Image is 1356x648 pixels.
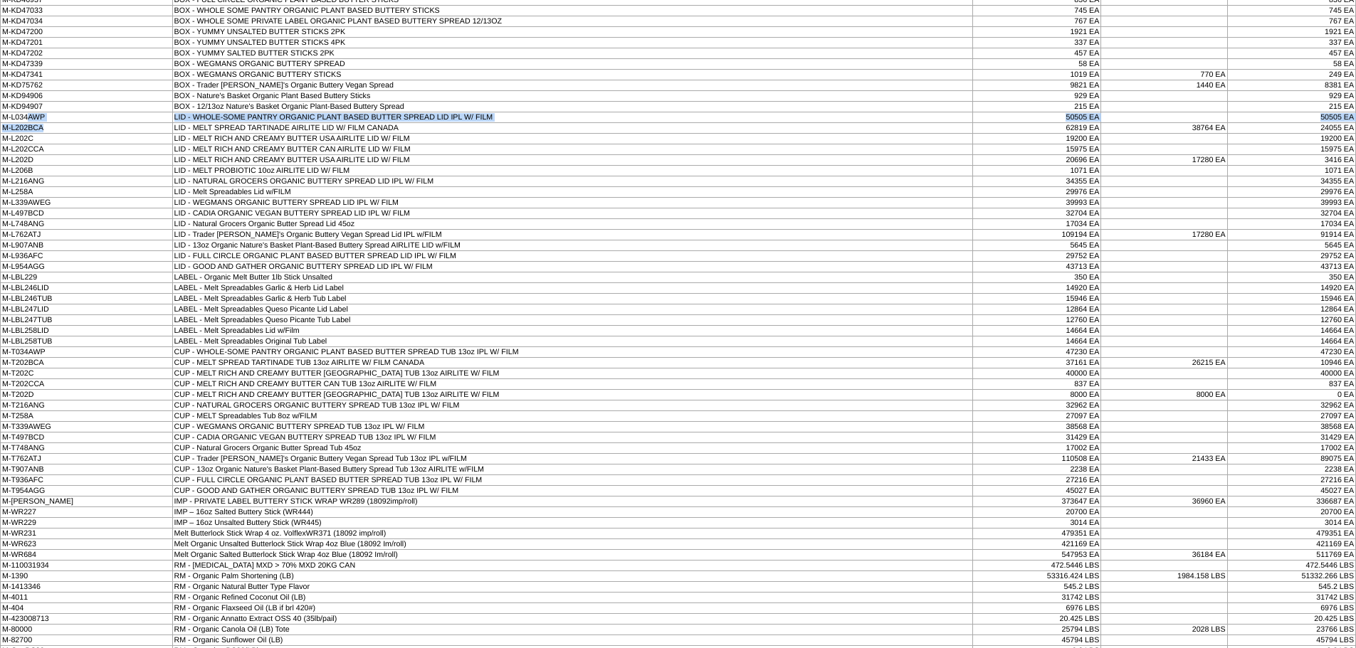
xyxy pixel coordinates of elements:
[172,614,972,625] td: RM - Organic Annatto Extract OSS 40 (35lb/pail)
[172,368,972,379] td: CUP - MELT RICH AND CREAMY BUTTER [GEOGRAPHIC_DATA] TUB 13oz AIRLITE W/ FILM
[1227,155,1355,166] td: 3416 EA
[172,326,972,336] td: LABEL - Melt Spreadables Lid w/Film
[1227,198,1355,208] td: 39993 EA
[1227,432,1355,443] td: 31429 EA
[172,294,972,304] td: LABEL - Melt Spreadables Garlic & Herb Tub Label
[1227,336,1355,347] td: 14664 EA
[1227,475,1355,486] td: 27216 EA
[1227,230,1355,240] td: 91914 EA
[972,390,1100,400] td: 8000 EA
[1227,27,1355,38] td: 1921 EA
[1,6,173,16] td: M-KD47033
[972,294,1100,304] td: 15946 EA
[972,368,1100,379] td: 40000 EA
[1,593,173,603] td: M-4011
[1,432,173,443] td: M-T497BCD
[1,379,173,390] td: M-T202CCA
[972,70,1100,80] td: 1019 EA
[1101,230,1227,240] td: 17280 EA
[1,134,173,144] td: M-L202C
[972,464,1100,475] td: 2238 EA
[1,155,173,166] td: M-L202D
[972,166,1100,176] td: 1071 EA
[972,80,1100,91] td: 9821 EA
[172,518,972,529] td: IMP – 16oz Unsalted Buttery Stick (WR445)
[1227,59,1355,70] td: 58 EA
[1227,507,1355,518] td: 20700 EA
[1227,486,1355,496] td: 45027 EA
[172,123,972,134] td: LID - MELT SPREAD TARTINADE AIRLITE LID W/ FILM CANADA
[1227,625,1355,635] td: 23766 LBS
[1227,635,1355,646] td: 45794 LBS
[972,571,1100,582] td: 53316.424 LBS
[1227,262,1355,272] td: 43713 EA
[1,262,173,272] td: M-L954AGG
[1,176,173,187] td: M-L216ANG
[972,486,1100,496] td: 45027 EA
[972,358,1100,368] td: 37161 EA
[1,486,173,496] td: M-T954AGG
[1101,358,1227,368] td: 26215 EA
[1,240,173,251] td: M-L907ANB
[1,208,173,219] td: M-L497BCD
[1,304,173,315] td: M-LBL247LID
[972,59,1100,70] td: 58 EA
[1,80,173,91] td: M-KD75762
[1,496,173,507] td: M-[PERSON_NAME]
[1,390,173,400] td: M-T202D
[172,230,972,240] td: LID - Trader [PERSON_NAME]'s Organic Buttery Vegan Spread Lid IPL w/FILM
[972,283,1100,294] td: 14920 EA
[1101,550,1227,561] td: 36184 EA
[1,187,173,198] td: M-L258A
[1227,443,1355,454] td: 17002 EA
[972,155,1100,166] td: 20696 EA
[1227,411,1355,422] td: 27097 EA
[1227,112,1355,123] td: 50505 EA
[172,625,972,635] td: RM - Organic Canola Oil (LB) Tote
[1,315,173,326] td: M-LBL247TUB
[1227,454,1355,464] td: 89075 EA
[1227,571,1355,582] td: 51332.266 LBS
[1,400,173,411] td: M-T216ANG
[1101,123,1227,134] td: 38764 EA
[1,166,173,176] td: M-L206B
[1227,390,1355,400] td: 0 EA
[1227,593,1355,603] td: 31742 LBS
[1227,496,1355,507] td: 336687 EA
[1,123,173,134] td: M-L202BCA
[1227,358,1355,368] td: 10946 EA
[1227,400,1355,411] td: 32962 EA
[1,411,173,422] td: M-T258A
[972,507,1100,518] td: 20700 EA
[1,347,173,358] td: M-T034AWP
[172,539,972,550] td: Melt Organic Unsalted Butterlock Stick Wrap 4oz Blue (18092 Im/roll)
[1227,347,1355,358] td: 47230 EA
[172,16,972,27] td: BOX - WHOLE SOME PRIVATE LABEL ORGANIC PLANT BASED BUTTERY SPREAD 12/13OZ
[1,283,173,294] td: M-LBL246LID
[972,400,1100,411] td: 32962 EA
[1227,379,1355,390] td: 837 EA
[972,251,1100,262] td: 29752 EA
[1,518,173,529] td: M-WR229
[972,176,1100,187] td: 34355 EA
[1227,187,1355,198] td: 29976 EA
[172,6,972,16] td: BOX - WHOLE SOME PANTRY ORGANIC PLANT BASED BUTTERY STICKS
[1227,48,1355,59] td: 457 EA
[972,443,1100,454] td: 17002 EA
[1,219,173,230] td: M-L748ANG
[972,134,1100,144] td: 19200 EA
[972,304,1100,315] td: 12864 EA
[1,454,173,464] td: M-T762ATJ
[1,27,173,38] td: M-KD47200
[172,571,972,582] td: RM - Organic Palm Shortening (LB)
[1,272,173,283] td: M-LBL229
[1227,38,1355,48] td: 337 EA
[972,379,1100,390] td: 837 EA
[172,219,972,230] td: LID - Natural Grocers Organic Butter Spread Lid 45oz
[1227,603,1355,614] td: 6976 LBS
[172,486,972,496] td: CUP - GOOD AND GATHER ORGANIC BUTTERY SPREAD TUB 13oz IPL W/ FILM
[172,59,972,70] td: BOX - WEGMANS ORGANIC BUTTERY SPREAD
[1,70,173,80] td: M-KD47341
[1227,304,1355,315] td: 12864 EA
[1,475,173,486] td: M-T936AFC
